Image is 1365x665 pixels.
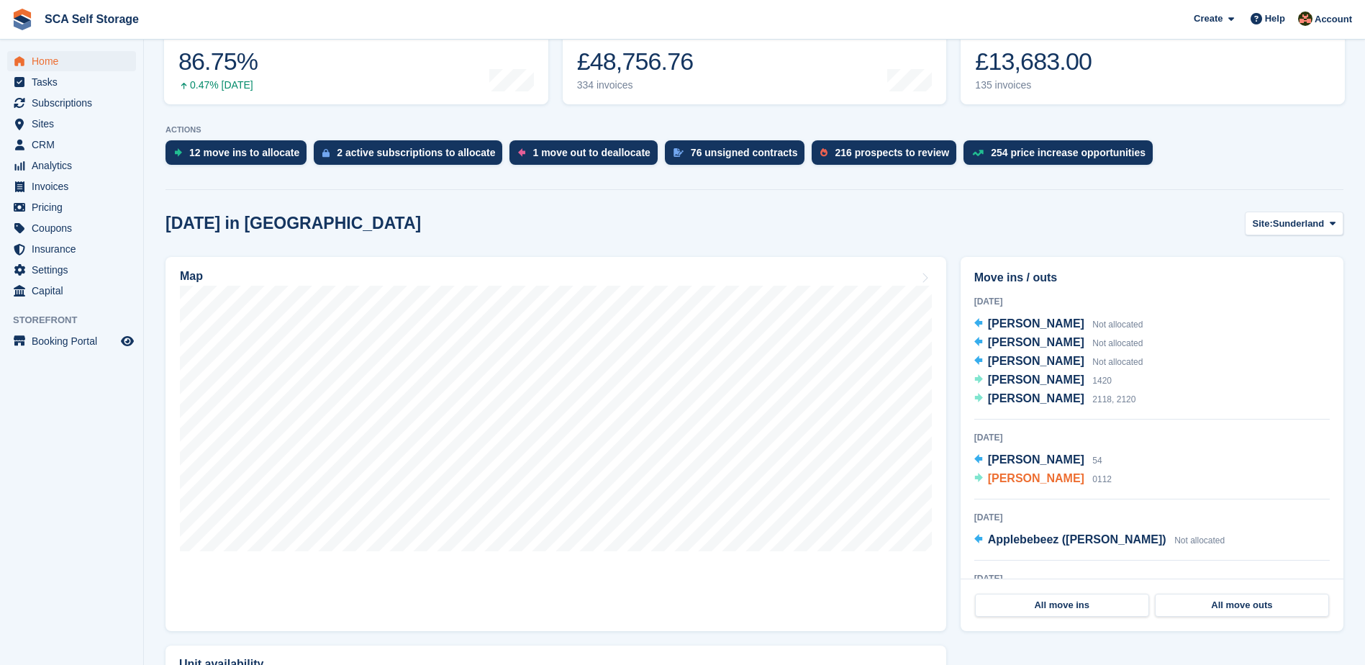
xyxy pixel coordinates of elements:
[988,472,1084,484] span: [PERSON_NAME]
[337,147,495,158] div: 2 active subscriptions to allocate
[674,148,684,157] img: contract_signature_icon-13c848040528278c33f63329250d36e43548de30e8caae1d1a13099fd9432cc5.svg
[1092,456,1102,466] span: 54
[32,260,118,280] span: Settings
[7,239,136,259] a: menu
[963,140,1160,172] a: 254 price increase opportunities
[7,51,136,71] a: menu
[974,511,1330,524] div: [DATE]
[7,72,136,92] a: menu
[164,13,548,104] a: Occupancy 86.75% 0.47% [DATE]
[7,197,136,217] a: menu
[180,270,203,283] h2: Map
[314,140,509,172] a: 2 active subscriptions to allocate
[165,257,946,631] a: Map
[974,572,1330,585] div: [DATE]
[178,79,258,91] div: 0.47% [DATE]
[32,135,118,155] span: CRM
[322,148,330,158] img: active_subscription_to_allocate_icon-d502201f5373d7db506a760aba3b589e785aa758c864c3986d89f69b8ff3...
[1174,535,1225,546] span: Not allocated
[174,148,182,157] img: move_ins_to_allocate_icon-fdf77a2bb77ea45bf5b3d319d69a93e2d87916cf1d5bf7949dd705db3b84f3ca.svg
[509,140,664,172] a: 1 move out to deallocate
[532,147,650,158] div: 1 move out to deallocate
[835,147,949,158] div: 216 prospects to review
[974,334,1143,353] a: [PERSON_NAME] Not allocated
[1092,320,1143,330] span: Not allocated
[991,147,1146,158] div: 254 price increase opportunities
[974,295,1330,308] div: [DATE]
[988,374,1084,386] span: [PERSON_NAME]
[7,114,136,134] a: menu
[975,79,1092,91] div: 135 invoices
[1298,12,1312,26] img: Sarah Race
[974,470,1112,489] a: [PERSON_NAME] 0112
[32,218,118,238] span: Coupons
[178,47,258,76] div: 86.75%
[1273,217,1325,231] span: Sunderland
[1092,376,1112,386] span: 1420
[1092,474,1112,484] span: 0112
[7,155,136,176] a: menu
[812,140,963,172] a: 216 prospects to review
[32,281,118,301] span: Capital
[988,392,1084,404] span: [PERSON_NAME]
[974,451,1102,470] a: [PERSON_NAME] 54
[975,594,1149,617] a: All move ins
[7,331,136,351] a: menu
[974,315,1143,334] a: [PERSON_NAME] Not allocated
[165,214,421,233] h2: [DATE] in [GEOGRAPHIC_DATA]
[39,7,145,31] a: SCA Self Storage
[577,79,694,91] div: 334 invoices
[12,9,33,30] img: stora-icon-8386f47178a22dfd0bd8f6a31ec36ba5ce8667c1dd55bd0f319d3a0aa187defe.svg
[32,176,118,196] span: Invoices
[7,93,136,113] a: menu
[32,155,118,176] span: Analytics
[665,140,812,172] a: 76 unsigned contracts
[32,114,118,134] span: Sites
[32,72,118,92] span: Tasks
[13,313,143,327] span: Storefront
[577,47,694,76] div: £48,756.76
[7,135,136,155] a: menu
[1253,217,1273,231] span: Site:
[691,147,798,158] div: 76 unsigned contracts
[820,148,827,157] img: prospect-51fa495bee0391a8d652442698ab0144808aea92771e9ea1ae160a38d050c398.svg
[961,13,1345,104] a: Awaiting payment £13,683.00 135 invoices
[1092,338,1143,348] span: Not allocated
[7,260,136,280] a: menu
[7,218,136,238] a: menu
[1092,357,1143,367] span: Not allocated
[1315,12,1352,27] span: Account
[32,197,118,217] span: Pricing
[988,453,1084,466] span: [PERSON_NAME]
[1155,594,1329,617] a: All move outs
[7,281,136,301] a: menu
[988,355,1084,367] span: [PERSON_NAME]
[165,140,314,172] a: 12 move ins to allocate
[32,331,118,351] span: Booking Portal
[1194,12,1223,26] span: Create
[189,147,299,158] div: 12 move ins to allocate
[974,353,1143,371] a: [PERSON_NAME] Not allocated
[988,317,1084,330] span: [PERSON_NAME]
[988,336,1084,348] span: [PERSON_NAME]
[1245,212,1343,235] button: Site: Sunderland
[119,332,136,350] a: Preview store
[974,269,1330,286] h2: Move ins / outs
[974,431,1330,444] div: [DATE]
[1265,12,1285,26] span: Help
[563,13,947,104] a: Month-to-date sales £48,756.76 334 invoices
[32,239,118,259] span: Insurance
[32,93,118,113] span: Subscriptions
[518,148,525,157] img: move_outs_to_deallocate_icon-f764333ba52eb49d3ac5e1228854f67142a1ed5810a6f6cc68b1a99e826820c5.svg
[32,51,118,71] span: Home
[7,176,136,196] a: menu
[975,47,1092,76] div: £13,683.00
[972,150,984,156] img: price_increase_opportunities-93ffe204e8149a01c8c9dc8f82e8f89637d9d84a8eef4429ea346261dce0b2c0.svg
[974,531,1225,550] a: Applebebeez ([PERSON_NAME]) Not allocated
[974,390,1136,409] a: [PERSON_NAME] 2118, 2120
[988,533,1166,546] span: Applebebeez ([PERSON_NAME])
[974,371,1112,390] a: [PERSON_NAME] 1420
[1092,394,1135,404] span: 2118, 2120
[165,125,1343,135] p: ACTIONS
